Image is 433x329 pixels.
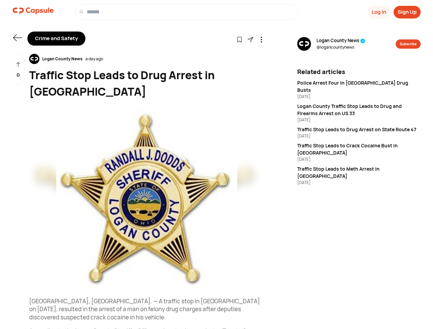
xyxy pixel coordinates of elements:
[360,38,365,44] img: tick
[316,44,365,50] span: @ logancountynews
[297,94,421,100] div: [DATE]
[29,108,264,289] img: resizeImage
[396,39,421,49] button: Subscribe
[297,156,421,162] div: [DATE]
[297,133,421,139] div: [DATE]
[316,37,365,44] span: Logan County News
[394,6,421,19] button: Sign Up
[29,67,264,100] div: Traffic Stop Leads to Drug Arrest in [GEOGRAPHIC_DATA]
[297,180,421,186] div: [DATE]
[297,79,421,94] div: Police Arrest Four in [GEOGRAPHIC_DATA] Drug Busts
[297,37,311,51] img: resizeImage
[297,117,421,123] div: [DATE]
[39,56,85,62] div: Logan County News
[29,54,39,64] img: resizeImage
[297,102,421,117] div: Logan County Traffic Stop Leads to Drug and Firearms Arrest on US 33
[13,4,54,20] a: logo
[368,6,390,19] button: Log In
[297,126,421,133] div: Traffic Stop Leads to Drug Arrest on State Route 47
[85,56,103,62] div: a day ago
[297,67,421,76] div: Related articles
[29,297,264,321] p: [GEOGRAPHIC_DATA], [GEOGRAPHIC_DATA]. — A traffic stop in [GEOGRAPHIC_DATA] on [DATE], resulted i...
[13,4,54,18] img: logo
[16,71,20,79] p: 0
[297,165,421,180] div: Traffic Stop Leads to Meth Arrest in [GEOGRAPHIC_DATA]
[27,32,85,46] div: Crime and Safety
[297,142,421,156] div: Traffic Stop Leads to Crack Cocaine Bust in [GEOGRAPHIC_DATA]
